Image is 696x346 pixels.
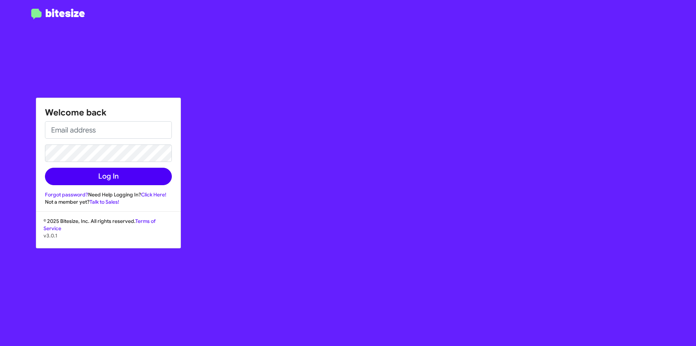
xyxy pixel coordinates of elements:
a: Forgot password? [45,191,88,198]
button: Log In [45,168,172,185]
a: Click Here! [141,191,166,198]
h1: Welcome back [45,107,172,118]
input: Email address [45,121,172,139]
p: v3.0.1 [43,232,173,239]
div: © 2025 Bitesize, Inc. All rights reserved. [36,217,181,248]
div: Not a member yet? [45,198,172,205]
div: Need Help Logging In? [45,191,172,198]
a: Talk to Sales! [90,199,119,205]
